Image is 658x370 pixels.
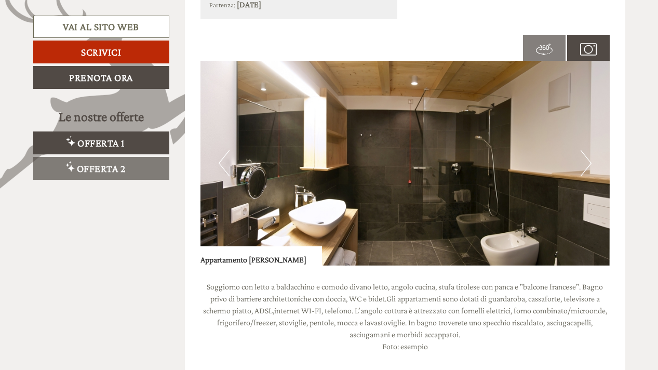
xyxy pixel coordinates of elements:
button: Next [581,150,592,176]
button: Invia [352,269,410,292]
a: Prenota ora [33,66,169,89]
div: Buon giorno, come possiamo aiutarla? [8,28,143,60]
img: camera.svg [580,41,597,58]
div: Le nostre offerte [33,107,169,126]
span: Offerta 1 [77,137,125,149]
div: Appartamento [PERSON_NAME] [200,246,322,266]
small: 10:49 [16,50,138,58]
a: Scrivici [33,41,169,63]
img: image [200,61,610,266]
button: Previous [219,150,230,176]
small: Partenza: [209,1,235,9]
img: 360-grad.svg [536,41,553,58]
div: Zin Senfter Residence [16,30,138,38]
div: [DATE] [186,8,223,25]
a: Vai al sito web [33,16,169,38]
span: Offerta 2 [77,163,126,174]
p: Soggiorno con letto a baldacchino e comodo divano letto, angolo cucina, stufa tirolese con panca ... [200,281,610,352]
